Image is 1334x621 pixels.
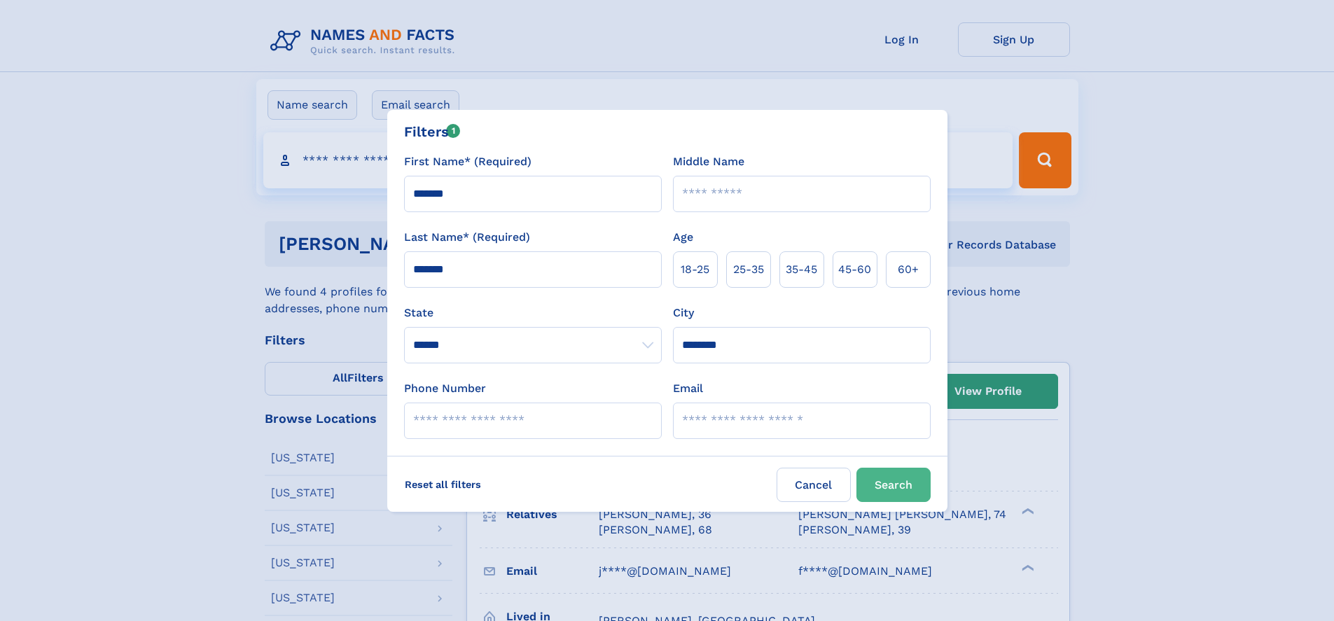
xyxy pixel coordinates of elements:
[786,261,817,278] span: 35‑45
[681,261,709,278] span: 18‑25
[404,153,531,170] label: First Name* (Required)
[396,468,490,501] label: Reset all filters
[733,261,764,278] span: 25‑35
[777,468,851,502] label: Cancel
[673,229,693,246] label: Age
[673,305,694,321] label: City
[673,153,744,170] label: Middle Name
[404,229,530,246] label: Last Name* (Required)
[856,468,931,502] button: Search
[404,121,461,142] div: Filters
[898,261,919,278] span: 60+
[838,261,871,278] span: 45‑60
[404,380,486,397] label: Phone Number
[673,380,703,397] label: Email
[404,305,662,321] label: State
